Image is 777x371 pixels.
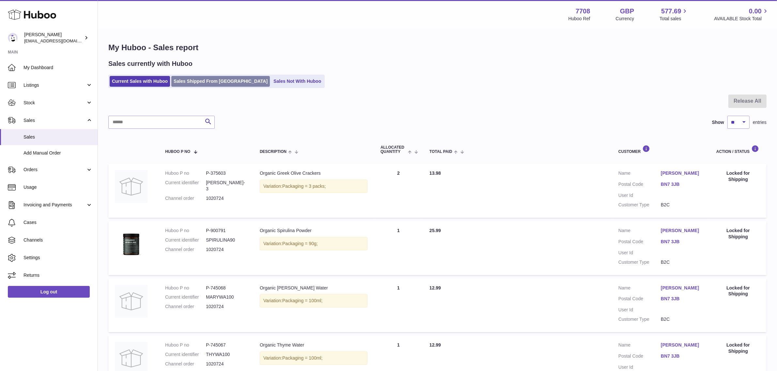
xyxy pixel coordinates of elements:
[165,294,206,300] dt: Current identifier
[714,16,769,22] span: AVAILABLE Stock Total
[115,170,148,203] img: no-photo.jpg
[618,145,703,154] div: Customer
[618,202,661,208] dt: Customer Type
[108,42,767,53] h1: My Huboo - Sales report
[165,170,206,176] dt: Huboo P no
[115,228,148,260] img: 77081700557711.jpg
[206,361,247,367] dd: 1020724
[23,255,93,261] span: Settings
[115,285,148,318] img: no-photo.jpg
[282,184,326,189] span: Packaging = 3 packs;
[23,237,93,243] span: Channels
[206,195,247,201] dd: 1020724
[661,170,703,176] a: [PERSON_NAME]
[618,192,661,199] dt: User Id
[165,180,206,192] dt: Current identifier
[260,342,367,348] div: Organic Thyme Water
[660,7,689,22] a: 577.69 Total sales
[618,364,661,370] dt: User Id
[24,38,96,43] span: [EMAIL_ADDRESS][DOMAIN_NAME]
[206,342,247,348] dd: P-745067
[618,239,661,246] dt: Postal Code
[165,237,206,243] dt: Current identifier
[165,351,206,358] dt: Current identifier
[429,228,441,233] span: 25.99
[618,170,661,178] dt: Name
[381,145,406,154] span: ALLOCATED Quantity
[616,16,634,22] div: Currency
[260,351,367,365] div: Variation:
[165,246,206,253] dt: Channel order
[660,16,689,22] span: Total sales
[260,294,367,307] div: Variation:
[661,202,703,208] dd: B2C
[753,119,767,126] span: entries
[282,298,322,303] span: Packaging = 100ml;
[618,316,661,322] dt: Customer Type
[23,100,86,106] span: Stock
[165,150,190,154] span: Huboo P no
[23,82,86,88] span: Listings
[661,296,703,302] a: BN7 3JB
[576,7,590,16] strong: 7708
[661,353,703,359] a: BN7 3JB
[618,342,661,350] dt: Name
[716,342,760,354] div: Locked for Shipping
[206,237,247,243] dd: SPIRULINA90
[23,184,93,190] span: Usage
[618,285,661,293] dt: Name
[108,59,193,68] h2: Sales currently with Huboo
[260,180,367,193] div: Variation:
[23,117,86,124] span: Sales
[8,286,90,298] a: Log out
[618,259,661,265] dt: Customer Type
[206,246,247,253] dd: 1020724
[712,119,724,126] label: Show
[429,342,441,348] span: 12.99
[260,285,367,291] div: Organic [PERSON_NAME] Water
[374,278,423,333] td: 1
[282,355,322,361] span: Packaging = 100ml;
[568,16,590,22] div: Huboo Ref
[165,285,206,291] dt: Huboo P no
[165,361,206,367] dt: Channel order
[23,219,93,226] span: Cases
[429,285,441,290] span: 12.99
[23,150,93,156] span: Add Manual Order
[206,304,247,310] dd: 1020724
[661,228,703,234] a: [PERSON_NAME]
[24,32,83,44] div: [PERSON_NAME]
[661,259,703,265] dd: B2C
[618,250,661,256] dt: User Id
[661,342,703,348] a: [PERSON_NAME]
[374,221,423,275] td: 1
[374,164,423,218] td: 2
[716,285,760,297] div: Locked for Shipping
[23,65,93,71] span: My Dashboard
[23,202,86,208] span: Invoicing and Payments
[165,228,206,234] dt: Huboo P no
[749,7,762,16] span: 0.00
[260,170,367,176] div: Organic Greek Olive Crackers
[271,76,323,87] a: Sales Not With Huboo
[8,33,18,43] img: internalAdmin-7708@internal.huboo.com
[714,7,769,22] a: 0.00 AVAILABLE Stock Total
[620,7,634,16] strong: GBP
[661,239,703,245] a: BN7 3JB
[165,304,206,310] dt: Channel order
[260,150,287,154] span: Description
[661,316,703,322] dd: B2C
[23,167,86,173] span: Orders
[429,150,452,154] span: Total paid
[618,307,661,313] dt: User Id
[618,181,661,189] dt: Postal Code
[206,351,247,358] dd: THYWA100
[282,241,318,246] span: Packaging = 90g;
[171,76,270,87] a: Sales Shipped From [GEOGRAPHIC_DATA]
[165,342,206,348] dt: Huboo P no
[23,134,93,140] span: Sales
[618,296,661,304] dt: Postal Code
[260,237,367,250] div: Variation:
[165,195,206,201] dt: Channel order
[206,180,247,192] dd: [PERSON_NAME]-3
